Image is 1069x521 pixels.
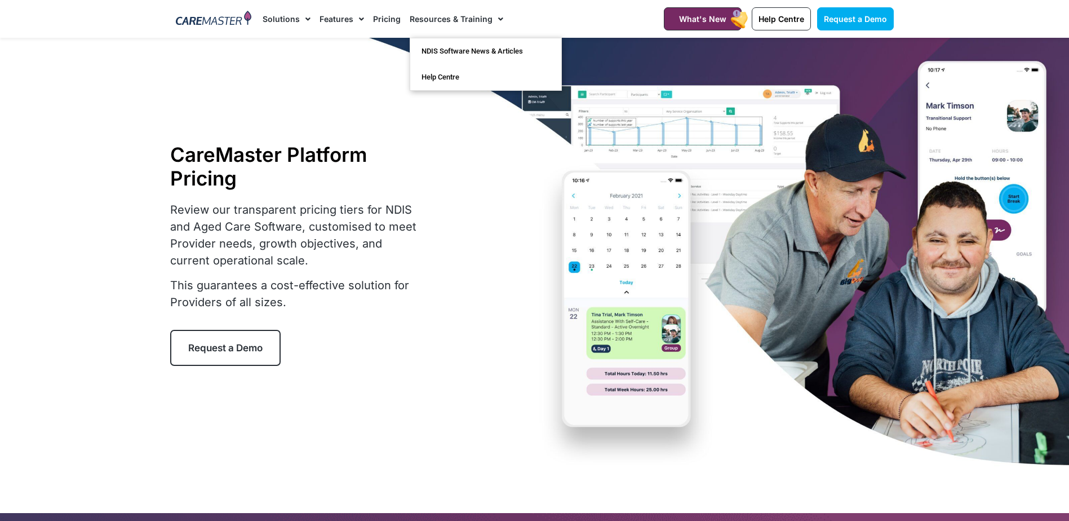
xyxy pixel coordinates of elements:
ul: Resources & Training [410,38,562,91]
a: Request a Demo [170,330,281,366]
a: Help Centre [410,64,561,90]
a: NDIS Software News & Articles [410,38,561,64]
a: Help Centre [752,7,811,30]
span: Help Centre [758,14,804,24]
span: What's New [679,14,726,24]
a: Request a Demo [817,7,894,30]
span: Request a Demo [824,14,887,24]
span: Request a Demo [188,342,263,354]
img: CareMaster Logo [176,11,252,28]
p: Review our transparent pricing tiers for NDIS and Aged Care Software, customised to meet Provider... [170,201,424,269]
h1: CareMaster Platform Pricing [170,143,424,190]
a: What's New [664,7,742,30]
p: This guarantees a cost-effective solution for Providers of all sizes. [170,277,424,311]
